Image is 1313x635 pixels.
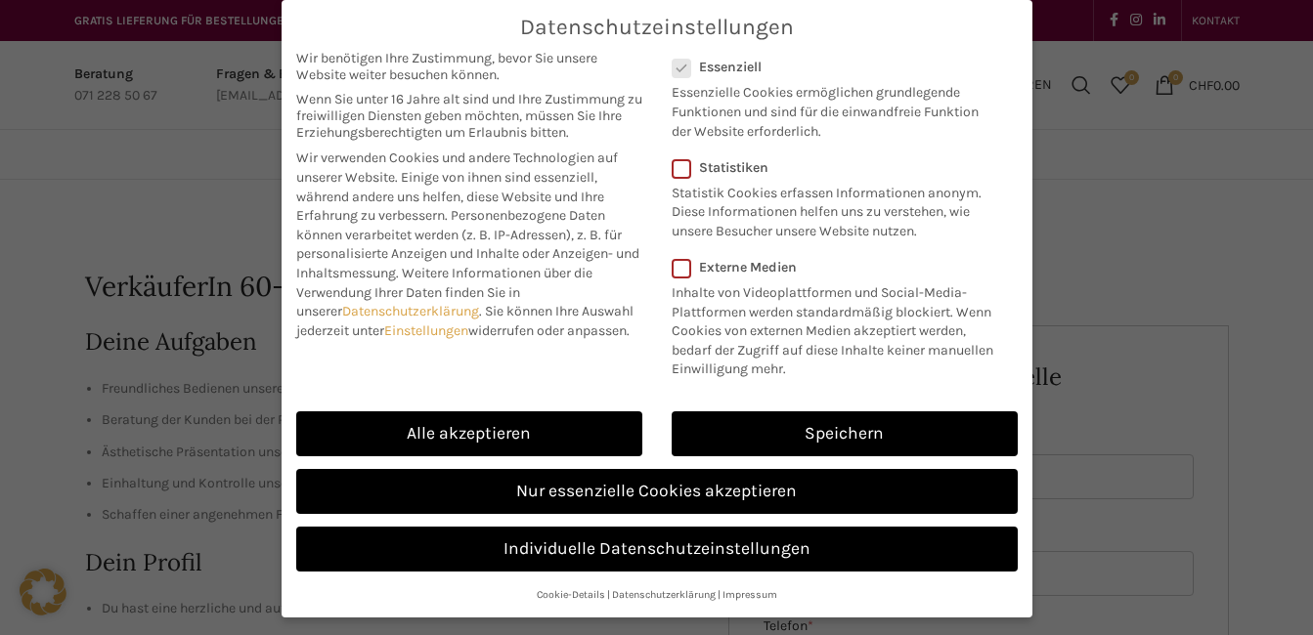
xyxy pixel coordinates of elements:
[672,59,992,75] label: Essenziell
[520,15,794,40] span: Datenschutzeinstellungen
[296,411,642,456] a: Alle akzeptieren
[296,91,642,141] span: Wenn Sie unter 16 Jahre alt sind und Ihre Zustimmung zu freiwilligen Diensten geben möchten, müss...
[296,303,634,339] span: Sie können Ihre Auswahl jederzeit unter widerrufen oder anpassen.
[672,275,1005,379] p: Inhalte von Videoplattformen und Social-Media-Plattformen werden standardmäßig blockiert. Wenn Co...
[722,588,777,601] a: Impressum
[537,588,605,601] a: Cookie-Details
[672,259,1005,275] label: Externe Medien
[296,50,642,83] span: Wir benötigen Ihre Zustimmung, bevor Sie unsere Website weiter besuchen können.
[296,265,592,319] span: Weitere Informationen über die Verwendung Ihrer Daten finden Sie in unserer .
[296,469,1018,514] a: Nur essenzielle Cookies akzeptieren
[672,411,1018,456] a: Speichern
[296,527,1018,571] a: Individuelle Datenschutzeinstellungen
[342,303,479,319] a: Datenschutzerklärung
[296,207,639,281] span: Personenbezogene Daten können verarbeitet werden (z. B. IP-Adressen), z. B. für personalisierte A...
[672,159,992,176] label: Statistiken
[296,149,618,224] span: Wir verwenden Cookies und andere Technologien auf unserer Website. Einige von ihnen sind essenzie...
[384,322,468,339] a: Einstellungen
[672,176,992,241] p: Statistik Cookies erfassen Informationen anonym. Diese Informationen helfen uns zu verstehen, wie...
[612,588,716,601] a: Datenschutzerklärung
[672,75,992,141] p: Essenzielle Cookies ermöglichen grundlegende Funktionen und sind für die einwandfreie Funktion de...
